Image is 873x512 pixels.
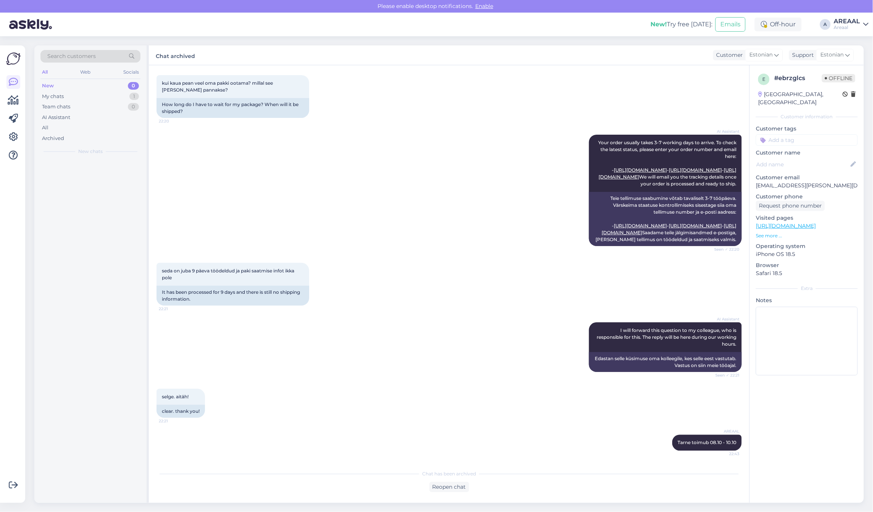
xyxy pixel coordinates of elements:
[589,192,742,246] div: Teie tellimuse saabumine võtab tavaliselt 3-7 tööpäeva. Värskeima staatuse kontrollimiseks sisest...
[650,21,667,28] b: New!
[820,19,831,30] div: A
[157,405,205,418] div: clear. thank you!
[756,250,858,258] p: iPhone OS 18.5
[756,113,858,120] div: Customer information
[711,246,739,252] span: Seen ✓ 22:20
[79,67,92,77] div: Web
[157,98,309,118] div: How long do I have to wait for my package? When will it be shipped?
[756,296,858,304] p: Notes
[715,17,746,32] button: Emails
[589,352,742,372] div: Edastan selle küsimuse oma kolleegile, kes selle eest vastutab. Vastus on siin meie tööajal.
[711,451,739,457] span: 22:43
[756,174,858,182] p: Customer email
[756,285,858,292] div: Extra
[756,134,858,146] input: Add a tag
[789,51,814,59] div: Support
[756,214,858,222] p: Visited pages
[756,149,858,157] p: Customer name
[42,135,64,142] div: Archived
[756,182,858,190] p: [EMAIL_ADDRESS][PERSON_NAME][DOMAIN_NAME]
[156,50,195,60] label: Chat archived
[669,167,722,173] a: [URL][DOMAIN_NAME]
[162,268,295,280] span: seda on juba 9 päeva töödeldud ja paki saatmise infot ikka pole
[650,20,712,29] div: Try free [DATE]:
[40,67,49,77] div: All
[597,327,737,347] span: I will forward this question to my colleague, who is responsible for this. The reply will be here...
[422,470,476,477] span: Chat has been archived
[713,51,743,59] div: Customer
[762,76,765,82] span: e
[758,90,842,106] div: [GEOGRAPHIC_DATA], [GEOGRAPHIC_DATA]
[774,74,822,83] div: # ebrzglcs
[678,440,736,445] span: Tarne toimub 08.10 - 10.10
[711,316,739,322] span: AI Assistant
[756,269,858,277] p: Safari 18.5
[711,372,739,378] span: Seen ✓ 22:21
[756,201,825,211] div: Request phone number
[6,52,21,66] img: Askly Logo
[78,148,103,155] span: New chats
[711,428,739,434] span: AREAAL
[122,67,140,77] div: Socials
[429,482,469,492] div: Reopen chat
[756,242,858,250] p: Operating system
[669,223,722,229] a: [URL][DOMAIN_NAME]
[128,82,139,90] div: 0
[42,114,70,121] div: AI Assistant
[756,261,858,269] p: Browser
[159,118,187,124] span: 22:20
[756,125,858,133] p: Customer tags
[834,24,860,31] div: Areaal
[822,74,855,82] span: Offline
[756,193,858,201] p: Customer phone
[598,140,737,187] span: Your order usually takes 3-7 working days to arrive. To check the latest status, please enter you...
[162,80,274,93] span: kui kaua pean veel oma pakki ootama? millal see [PERSON_NAME] pannakse?
[42,82,54,90] div: New
[47,52,96,60] span: Search customers
[159,418,187,424] span: 22:21
[749,51,773,59] span: Estonian
[834,18,868,31] a: AREAALAreaal
[614,223,667,229] a: [URL][DOMAIN_NAME]
[129,93,139,100] div: 1
[755,18,802,31] div: Off-hour
[159,306,187,312] span: 22:21
[157,286,309,306] div: It has been processed for 9 days and there is still no shipping information.
[42,103,70,111] div: Team chats
[820,51,844,59] span: Estonian
[42,124,48,132] div: All
[834,18,860,24] div: AREAAL
[711,129,739,134] span: AI Assistant
[42,93,64,100] div: My chats
[473,3,495,10] span: Enable
[162,394,189,399] span: selge. aitäh!
[128,103,139,111] div: 0
[614,167,667,173] a: [URL][DOMAIN_NAME]
[756,160,849,169] input: Add name
[756,232,858,239] p: See more ...
[756,222,816,229] a: [URL][DOMAIN_NAME]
